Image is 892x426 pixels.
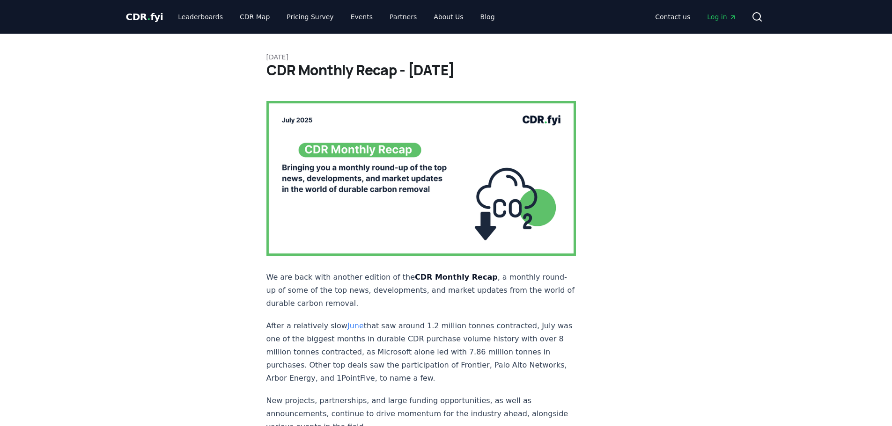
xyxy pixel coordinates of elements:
[266,101,576,256] img: blog post image
[648,8,744,25] nav: Main
[707,12,736,22] span: Log in
[700,8,744,25] a: Log in
[347,321,364,330] a: June
[266,62,626,79] h1: CDR Monthly Recap - [DATE]
[126,10,163,23] a: CDR.fyi
[266,52,626,62] p: [DATE]
[147,11,150,22] span: .
[170,8,502,25] nav: Main
[473,8,502,25] a: Blog
[343,8,380,25] a: Events
[126,11,163,22] span: CDR fyi
[426,8,471,25] a: About Us
[170,8,230,25] a: Leaderboards
[266,319,576,385] p: After a relatively slow that saw around 1.2 million tonnes contracted, July was one of the bigges...
[648,8,698,25] a: Contact us
[415,273,498,282] strong: CDR Monthly Recap
[279,8,341,25] a: Pricing Survey
[382,8,424,25] a: Partners
[232,8,277,25] a: CDR Map
[266,271,576,310] p: We are back with another edition of the , a monthly round-up of some of the top news, development...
